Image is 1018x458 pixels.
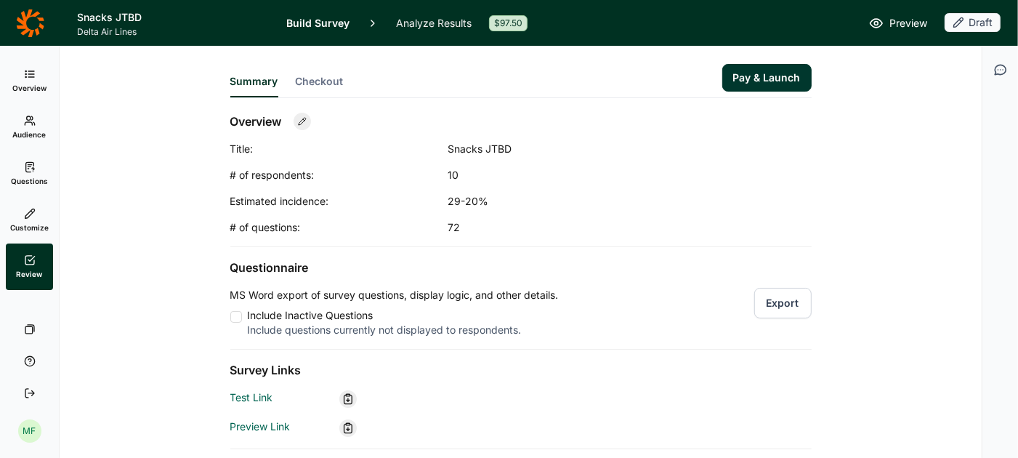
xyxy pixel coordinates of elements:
[6,197,53,244] a: Customize
[448,194,739,209] div: 29-20%
[230,194,448,209] div: Estimated incidence:
[230,391,273,403] a: Test Link
[889,15,927,32] span: Preview
[230,420,291,433] a: Preview Link
[339,419,357,437] div: Copy link
[230,142,448,156] div: Title:
[6,150,53,197] a: Questions
[11,176,48,186] span: Questions
[230,361,812,379] h2: Survey Links
[754,288,812,318] button: Export
[448,168,739,182] div: 10
[448,142,739,156] div: Snacks JTBD
[77,26,269,38] span: Delta Air Lines
[945,13,1001,33] button: Draft
[18,419,41,443] div: MF
[230,168,448,182] div: # of respondents:
[13,129,47,140] span: Audience
[296,74,344,89] span: Checkout
[230,288,559,302] p: MS Word export of survey questions, display logic, and other details.
[6,57,53,104] a: Overview
[248,308,559,323] div: Include Inactive Questions
[6,104,53,150] a: Audience
[869,15,927,32] a: Preview
[77,9,269,26] h1: Snacks JTBD
[339,390,357,408] div: Copy link
[722,64,812,92] button: Pay & Launch
[945,13,1001,32] div: Draft
[12,83,47,93] span: Overview
[248,323,559,337] div: Include questions currently not displayed to respondents.
[230,113,282,130] h2: Overview
[6,244,53,290] a: Review
[17,269,43,279] span: Review
[230,74,278,97] button: Summary
[230,220,448,235] div: # of questions:
[489,15,528,31] div: $97.50
[448,220,739,235] div: 72
[10,222,49,233] span: Customize
[230,259,812,276] h2: Questionnaire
